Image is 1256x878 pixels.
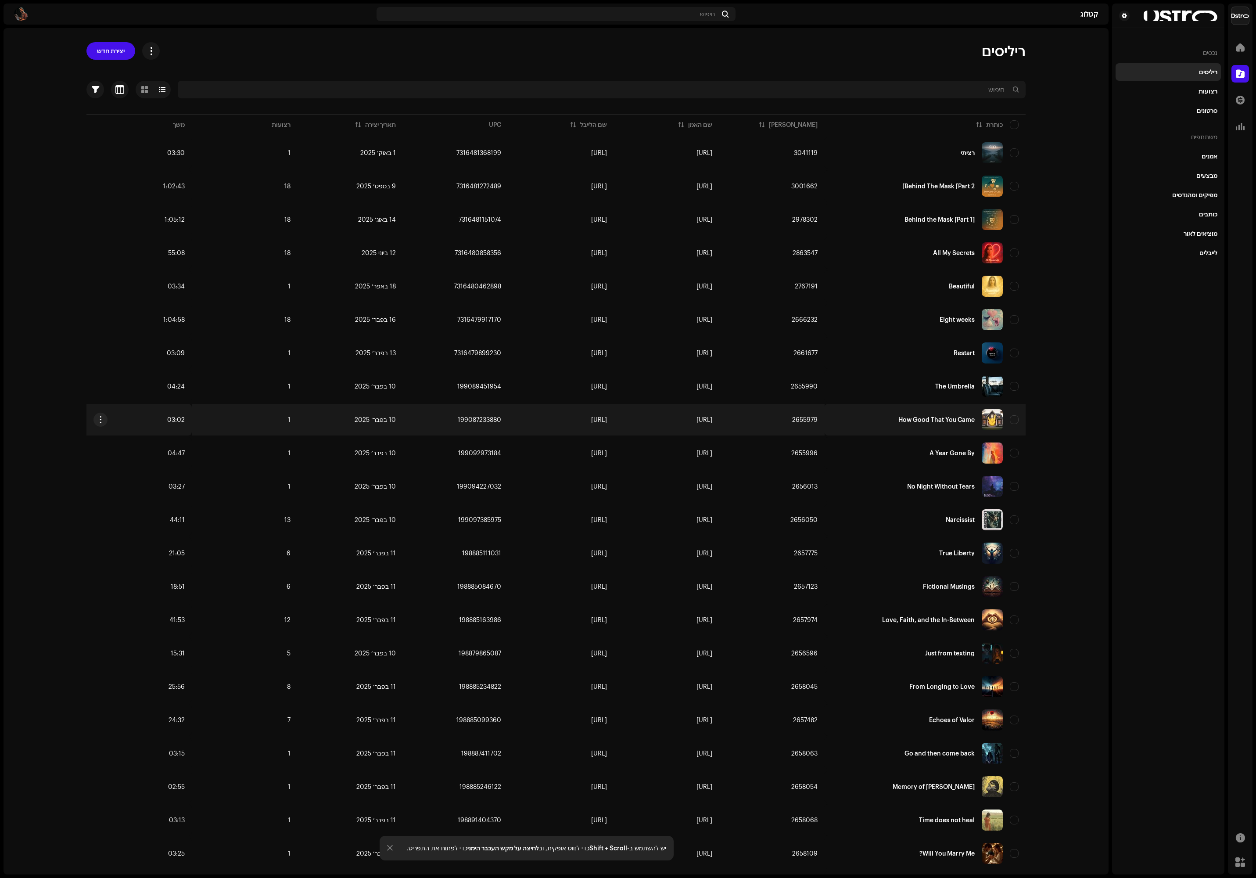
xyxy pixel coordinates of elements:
div: [URL] [696,517,712,523]
div: A Year Gone By [929,450,975,456]
span: Biton.AI [591,383,607,389]
img: ccb0898e-738b-44f7-902e-32629f37d7ac [982,309,1003,330]
span: 11 בפבר׳ 2025 [356,617,396,623]
span: 18 [284,250,291,256]
span: Biton.AI [591,150,607,156]
div: שם הלייבל [580,120,607,129]
span: Biton.AI [696,317,712,323]
div: נכסים [1116,42,1221,63]
span: 16 בפבר׳ 2025 [355,317,396,323]
span: 198885099360 [456,717,501,723]
span: 1 באוק׳ 2025 [360,150,396,156]
span: 2658068 [791,817,818,823]
img: e454d35a-6078-4c73-8ab5-46f832a010ff [982,676,1003,697]
span: 7316480462898 [454,283,501,289]
span: 2661677 [793,350,818,356]
span: 2658109 [792,850,818,856]
span: 1 [288,283,291,289]
div: The Umbrella [935,383,975,389]
span: Biton.AI [696,417,712,423]
span: 18 [284,216,291,223]
re-m-nav-item: סרטונים [1116,102,1221,119]
span: 11 בפבר׳ 2025 [356,717,396,723]
span: 198887411702 [461,750,501,756]
span: Biton.AI [696,450,712,456]
span: 1:05:12 [165,216,185,223]
span: 03:09 [167,350,185,356]
span: Biton.AI [696,183,712,189]
div: Just from texting [925,650,975,656]
span: Biton.AI [696,250,712,256]
span: 1 [288,450,291,456]
span: 2655996 [791,450,818,456]
img: 8411d0af-efc1-48f5-b64f-c031c0dde47a [982,810,1003,831]
span: ריליסים [982,42,1026,60]
span: 18 באפר׳ 2025 [355,283,396,289]
span: 03:02 [167,417,185,423]
span: Biton.AI [696,150,712,156]
img: 032035b0-1490-43d6-be79-7d3a3f676a47 [982,709,1003,730]
span: Biton.AI [591,350,607,356]
span: 6 [287,550,291,556]
span: 10 בפבר׳ 2025 [355,517,396,523]
span: 1:04:58 [163,317,185,323]
div: [URL] [696,317,712,323]
span: 44:11 [170,517,185,523]
div: רציתי [961,150,975,156]
div: כותרת [986,120,1003,129]
div: משתתפים [1116,126,1221,148]
span: 18 [284,183,291,189]
div: [URL] [696,483,712,489]
img: 9f55cd77-950e-49bb-b013-7d0e2b1e2c3e [982,776,1003,797]
span: Biton.AI [696,517,712,523]
img: 840fba48-3ddb-4895-85e7-1ecb17b37ca3 [982,509,1003,530]
div: [URL] [696,350,712,356]
span: 8 [287,684,291,690]
img: 992145e7-9c58-4ec5-a87b-dcba957462d3 [982,843,1003,864]
span: Biton.AI [696,216,712,223]
div: Time does not heal [919,817,975,823]
span: Biton.AI [591,817,607,823]
span: 1 [288,850,291,856]
span: 7316481151074 [459,216,501,223]
div: [URL] [696,150,712,156]
span: 04:47 [168,450,185,456]
div: [URL] [696,684,712,690]
span: 2978302 [792,216,818,223]
div: Narcissist [946,517,975,523]
span: 3041119 [794,150,818,156]
span: Biton.AI [696,717,712,723]
span: 7316481368199 [456,150,501,156]
span: Biton.AI [591,750,607,756]
span: 11 בפבר׳ 2025 [356,750,396,756]
img: c70e6239-a1e9-4235-8972-b709181f0e3d [982,643,1003,664]
span: 1 [288,750,291,756]
img: e3fb9472-dfbb-4858-a7e9-2f325790a301 [982,543,1003,564]
div: Go and then come back [904,750,975,756]
div: [URL] [696,383,712,389]
span: 198879865087 [459,650,501,656]
span: 2666232 [792,317,818,323]
span: 7316481272489 [456,183,501,189]
img: 2498ecac-c589-4512-914b-35fccfd8edcb [982,409,1003,430]
div: [URL] [696,817,712,823]
span: Biton.AI [591,483,607,489]
span: 12 [284,617,291,623]
div: Beautiful [949,283,975,289]
span: 03:34 [168,283,185,289]
span: Biton.AI [696,684,712,690]
span: 2767191 [795,283,818,289]
span: 2656013 [792,483,818,489]
div: מפיקים ומהנדסים [1172,191,1217,198]
img: 9b507385-7d2f-4a86-914f-e60e519477bb [982,342,1003,363]
span: חיפוש [700,11,715,18]
span: Biton.AI [696,784,712,790]
span: 10 בפבר׳ 2025 [355,650,396,656]
span: 2655979 [792,417,818,423]
span: 2657123 [794,583,818,590]
span: Biton.AI [591,283,607,289]
span: 1 [288,817,291,823]
img: d580430f-b77c-4e23-8c89-01767fa1cf62 [982,743,1003,764]
div: Behind the Mask [Part 1] [904,216,975,223]
span: 41:53 [169,617,185,623]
